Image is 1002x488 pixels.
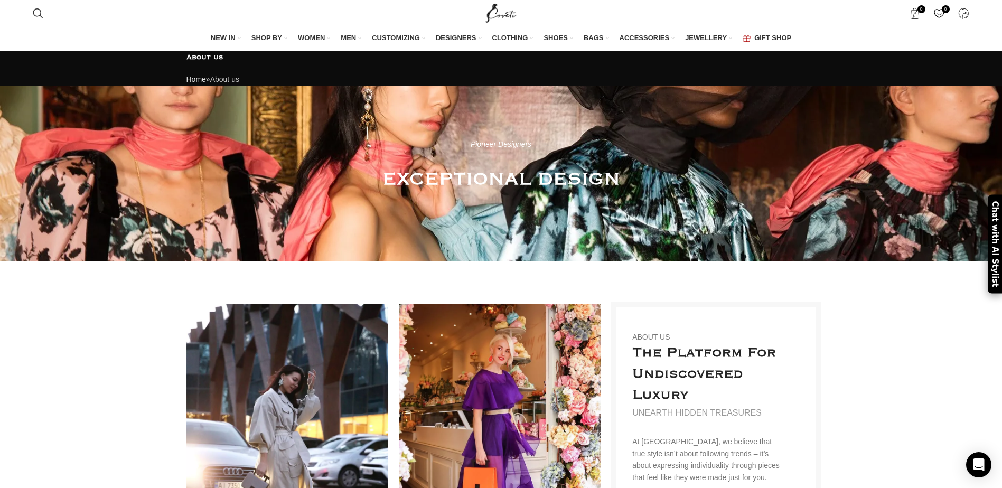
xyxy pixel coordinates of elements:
[372,33,420,43] span: CUSTOMIZING
[186,52,816,63] h1: About us
[584,33,604,43] span: BAGS
[210,75,239,83] span: About us
[632,436,784,483] p: At [GEOGRAPHIC_DATA], we believe that true style isn’t about following trends – it’s about expres...
[382,166,620,193] h4: EXCEPTIONAL DESIGN
[211,33,236,43] span: NEW IN
[632,406,762,420] div: UNEARTH HIDDEN TREASURES
[929,3,950,24] a: 0
[584,27,609,50] a: BAGS
[632,343,784,406] h4: The Platform For Undiscovered Luxury
[632,331,670,343] div: ABOUT US
[743,35,751,42] img: GiftBag
[341,27,361,50] a: MEN
[298,27,330,50] a: WOMEN
[544,33,568,43] span: SHOES
[251,27,287,50] a: SHOP BY
[620,33,670,43] span: ACCESSORIES
[251,33,282,43] span: SHOP BY
[27,27,974,50] div: Main navigation
[754,33,791,43] span: GIFT SHOP
[743,27,791,50] a: GIFT SHOP
[211,27,241,50] a: NEW IN
[186,75,206,83] a: Home
[917,5,925,13] span: 0
[471,140,531,148] em: Pioneer Designers
[298,33,325,43] span: WOMEN
[341,33,356,43] span: MEN
[492,33,528,43] span: CLOTHING
[966,452,991,477] div: Open Intercom Messenger
[544,27,573,50] a: SHOES
[904,3,926,24] a: 0
[436,27,482,50] a: DESIGNERS
[483,8,519,17] a: Site logo
[929,3,950,24] div: My Wishlist
[186,73,816,85] div: »
[620,27,675,50] a: ACCESSORIES
[436,33,476,43] span: DESIGNERS
[685,27,732,50] a: JEWELLERY
[372,27,425,50] a: CUSTOMIZING
[27,3,49,24] a: Search
[685,33,727,43] span: JEWELLERY
[942,5,950,13] span: 0
[492,27,533,50] a: CLOTHING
